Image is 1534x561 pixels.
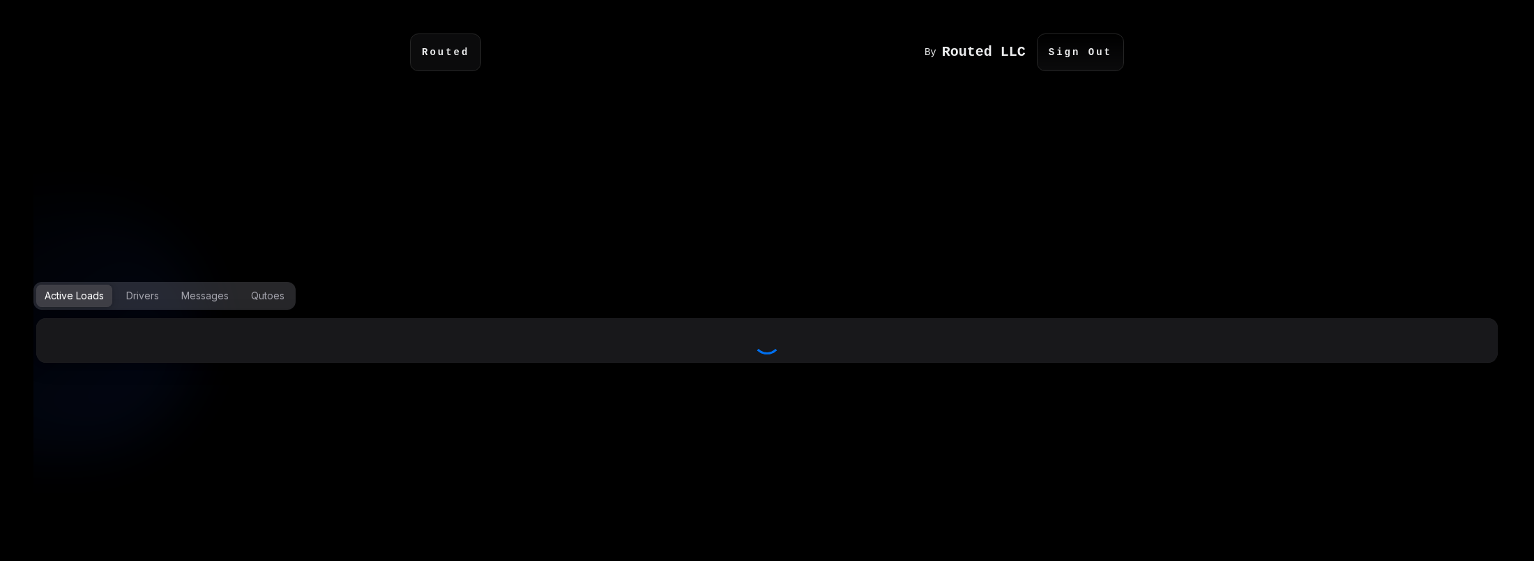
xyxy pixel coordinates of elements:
div: Drivers [126,289,159,303]
div: Loading [45,327,1489,354]
div: Options [33,282,1501,310]
code: Sign Out [1049,45,1112,59]
p: Sign Out [1037,33,1124,71]
div: Options [33,282,296,310]
div: Active Loads [45,289,104,303]
a: By Routed LLC [925,45,1037,59]
div: Qutoes [251,289,284,303]
div: Messages [181,289,229,303]
code: Routed [422,45,469,59]
h1: Routed LLC [942,45,1026,59]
